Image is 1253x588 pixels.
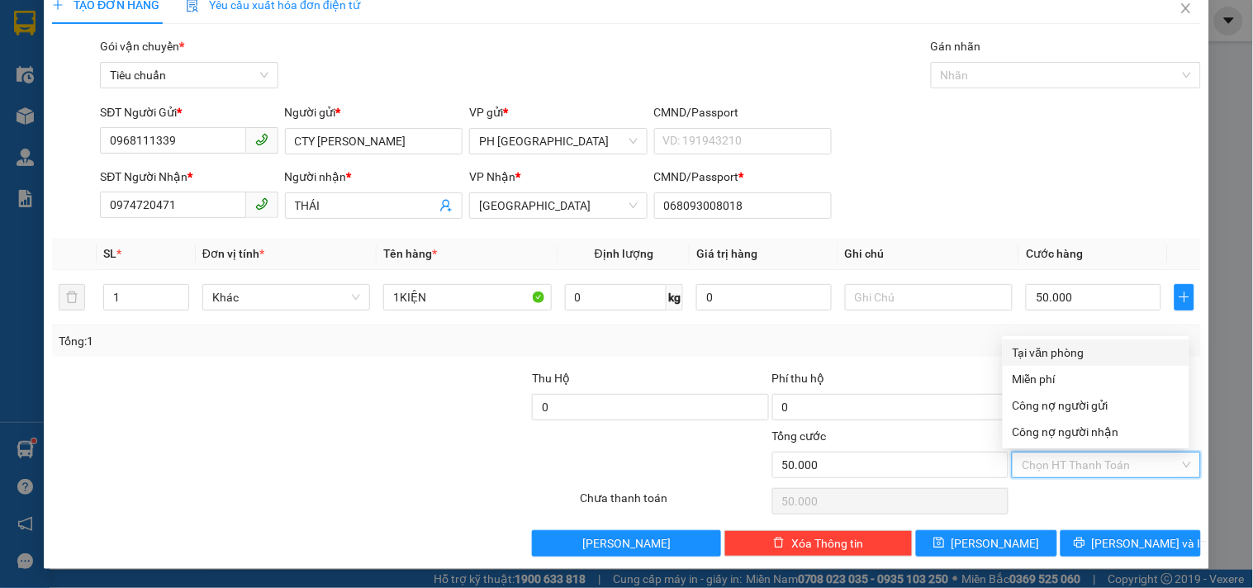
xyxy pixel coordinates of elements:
div: Cước gửi hàng sẽ được ghi vào công nợ của người gửi [1003,392,1189,419]
div: 0968111339 [14,93,182,116]
div: PH [GEOGRAPHIC_DATA] [14,14,182,54]
div: CTY [PERSON_NAME] [14,54,182,93]
span: Khác [212,285,360,310]
label: Gán nhãn [931,40,981,53]
div: 1 [193,97,309,116]
span: Đơn vị tính [202,247,264,260]
button: [PERSON_NAME] [532,530,720,557]
input: VD: Bàn, Ghế [383,284,551,311]
span: [PERSON_NAME] [952,534,1040,552]
div: Phí thu hộ [772,369,1009,394]
span: Tổng cước [772,429,827,443]
span: phone [255,197,268,211]
span: Định lượng [595,247,653,260]
span: Thu Hộ [532,372,570,385]
span: phone [255,133,268,146]
div: Miễn phí [1013,370,1179,388]
span: printer [1074,537,1085,550]
span: plus [1175,291,1194,304]
input: Ghi Chú [845,284,1013,311]
span: Gói vận chuyển [100,40,184,53]
button: printer[PERSON_NAME] và In [1061,530,1201,557]
span: save [933,537,945,550]
span: Tên hàng [383,247,437,260]
div: Công nợ người nhận [1013,423,1179,441]
span: Tiêu chuẩn [110,63,268,88]
span: [PERSON_NAME] và In [1092,534,1208,552]
button: deleteXóa Thông tin [724,530,913,557]
div: Quy Nhơn [193,14,309,54]
div: CMND/Passport [654,168,832,186]
span: Gửi: [14,16,40,33]
div: Người gửi [285,103,463,121]
div: Tại văn phòng [1013,344,1179,362]
div: VP gửi [469,103,647,121]
span: kg [667,284,683,311]
div: Người nhận [285,168,463,186]
span: Giá trị hàng [696,247,757,260]
div: Công nợ người gửi [1013,396,1179,415]
span: Xóa Thông tin [791,534,863,552]
span: user-add [439,199,453,212]
div: CMND/Passport [654,103,832,121]
span: Đà Nẵng [479,193,637,218]
div: SĐT Người Gửi [100,103,278,121]
span: SL [103,247,116,260]
div: Chưa thanh toán [578,489,770,518]
div: Cước gửi hàng sẽ được ghi vào công nợ của người nhận [1003,419,1189,445]
div: 0907955518 [193,73,309,97]
div: QUYỀN [193,54,309,73]
div: Tổng: 1 [59,332,485,350]
span: VP Nhận [469,170,515,183]
span: Nhận: [193,16,233,33]
th: Ghi chú [838,238,1019,270]
button: delete [59,284,85,311]
div: SĐT Người Nhận [100,168,278,186]
span: close [1179,2,1193,15]
input: 0 [696,284,832,311]
button: plus [1175,284,1194,311]
span: Cước hàng [1026,247,1083,260]
span: delete [773,537,785,550]
span: [PERSON_NAME] [582,534,671,552]
span: PH Sài Gòn [479,129,637,154]
button: save[PERSON_NAME] [916,530,1056,557]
